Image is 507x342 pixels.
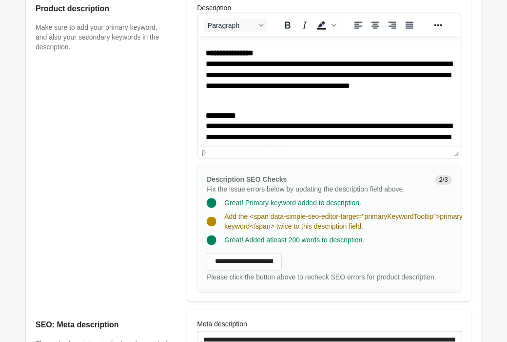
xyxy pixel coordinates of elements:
[202,149,206,156] div: p
[36,22,168,52] p: Make sure to add your primary keyword, and also your secondary keywords in the description.
[367,19,384,32] button: Align center
[350,19,367,32] button: Align left
[36,3,168,15] h2: Product description
[279,19,296,32] button: Bold
[207,185,428,194] p: Fix the issue errors below by updating the description field above.
[207,273,452,282] div: Please click the button above to recheck SEO errors for product description.
[296,19,313,32] button: Italic
[401,19,418,32] button: Justify
[36,320,168,331] h2: SEO: Meta description
[224,213,463,231] span: Add the <span data-simple-seo-editor-target="primaryKeywordTooltip">primary keyword</span> twice ...
[384,19,401,32] button: Align right
[430,19,447,32] button: Reveal or hide additional toolbar items
[204,19,267,32] button: Blocks
[197,320,247,329] label: Meta description
[450,147,461,158] div: Press the Up and Down arrow keys to resize the editor.
[208,21,255,29] span: Paragraph
[435,175,452,185] span: 2/3
[313,19,338,32] div: Background color
[224,236,364,244] span: Great! Added atleast 200 words to description.
[224,199,361,207] span: Great! Primary keyword added to description.
[207,176,287,184] span: Description SEO Checks
[198,37,461,146] iframe: Rich Text Area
